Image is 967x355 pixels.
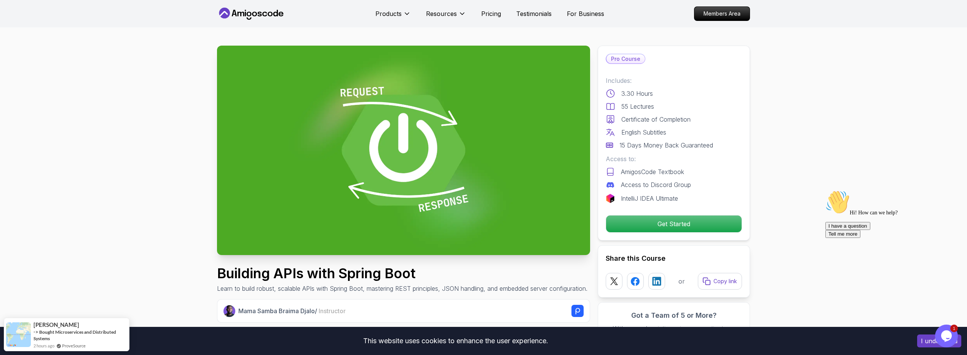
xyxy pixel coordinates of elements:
button: Accept cookies [917,334,961,347]
p: Get Started [606,216,742,232]
button: Tell me more [3,43,38,51]
button: Resources [426,9,466,24]
h1: Building APIs with Spring Boot [217,266,587,281]
span: [PERSON_NAME] [34,322,79,328]
p: Learn to build robust, scalable APIs with Spring Boot, mastering REST principles, JSON handling, ... [217,284,587,293]
span: 2 hours ago [34,342,54,349]
p: Pro Course [606,54,645,63]
span: Instructor [319,307,346,315]
p: Access to: [606,154,742,163]
p: Access to Discord Group [621,180,691,189]
p: Includes: [606,76,742,85]
p: Members Area [694,7,750,21]
p: Certificate of Completion [621,115,691,124]
h3: Got a Team of 5 or More? [606,310,742,321]
img: :wave: [3,3,27,27]
img: jetbrains logo [606,194,615,203]
p: IntelliJ IDEA Ultimate [621,194,678,203]
a: Testimonials [516,9,552,18]
div: 👋Hi! How can we help?I have a questionTell me more [3,3,140,51]
p: or [678,277,685,286]
p: Copy link [713,277,737,285]
a: ProveSource [62,342,86,349]
p: With one subscription, give your entire team access to all courses and features. [606,324,742,342]
p: 55 Lectures [621,102,654,111]
p: Resources [426,9,457,18]
button: Copy link [698,273,742,290]
p: 3.30 Hours [621,89,653,98]
img: provesource social proof notification image [6,322,31,347]
iframe: chat widget [822,187,959,321]
p: AmigosCode Textbook [621,167,684,176]
p: English Subtitles [621,128,666,137]
a: Bought Microservices and Distributed Systems [34,329,116,341]
button: Get Started [606,215,742,233]
button: Products [375,9,411,24]
p: Products [375,9,402,18]
p: Mama Samba Braima Djalo / [238,306,346,315]
img: building-apis-with-spring-boot_thumbnail [217,46,590,255]
a: Pricing [481,9,501,18]
iframe: chat widget [935,325,959,347]
button: I have a question [3,35,48,43]
span: Hi! How can we help? [3,23,75,29]
a: For Business [567,9,604,18]
img: Nelson Djalo [223,305,235,317]
a: Members Area [694,6,750,21]
p: 15 Days Money Back Guaranteed [619,141,713,150]
span: -> [34,329,38,335]
div: This website uses cookies to enhance the user experience. [6,333,906,349]
h2: Share this Course [606,253,742,264]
